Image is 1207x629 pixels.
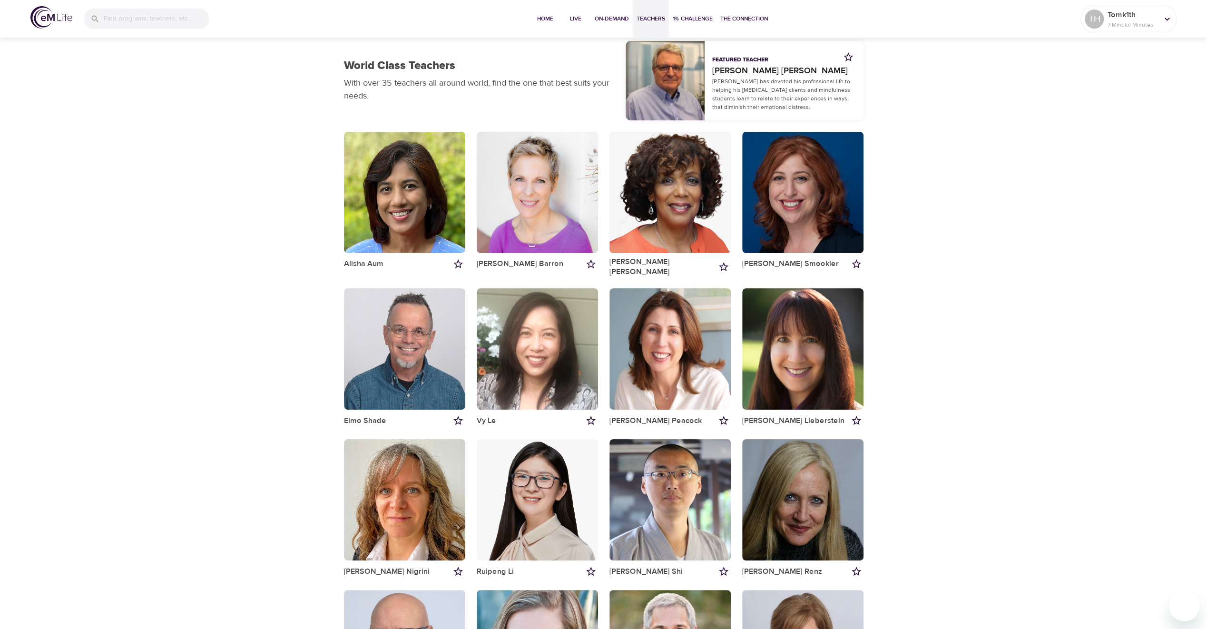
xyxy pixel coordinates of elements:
button: Add to my favorites [716,564,731,579]
button: Add to my favorites [584,257,598,271]
button: Add to my favorites [849,257,864,271]
a: [PERSON_NAME] Renz [742,567,822,577]
a: [PERSON_NAME] [PERSON_NAME] [712,64,855,77]
a: [PERSON_NAME] Smookler [742,259,839,269]
a: [PERSON_NAME] Peacock [609,416,702,426]
span: Home [534,14,557,24]
button: Add to my favorites [849,564,864,579]
button: Add to my favorites [716,260,731,274]
button: Add to my favorites [584,413,598,428]
p: 7 Mindful Minutes [1108,20,1158,29]
span: Teachers [637,14,665,24]
h1: World Class Teachers [344,59,455,73]
a: Ruipeng Li [477,567,514,577]
button: Add to my favorites [451,564,465,579]
iframe: Button to launch messaging window [1169,591,1199,621]
button: Add to my favorites [451,413,465,428]
p: Featured Teacher [712,56,768,64]
button: Add to my favorites [451,257,465,271]
button: Add to my favorites [849,413,864,428]
a: [PERSON_NAME] Shi [609,567,683,577]
a: Alisha Aum [344,259,383,269]
span: On-Demand [595,14,629,24]
a: [PERSON_NAME] Lieberstein [742,416,844,426]
a: [PERSON_NAME] Barron [477,259,563,269]
button: Add to my favorites [716,413,731,428]
p: With over 35 teachers all around world, find the one that best suits your needs. [344,77,614,102]
button: Add to my favorites [584,564,598,579]
a: Vy Le [477,416,496,426]
a: [PERSON_NAME] Nigrini [344,567,430,577]
a: Elmo Shade [344,416,386,426]
div: TH [1085,10,1104,29]
span: The Connection [720,14,768,24]
span: 1% Challenge [673,14,713,24]
img: logo [30,6,72,29]
a: [PERSON_NAME] [PERSON_NAME] [609,257,716,277]
input: Find programs, teachers, etc... [104,9,209,29]
button: Add to my favorites [841,50,855,64]
p: [PERSON_NAME] has devoted his professional life to helping his [MEDICAL_DATA] clients and mindful... [712,77,855,111]
span: Live [564,14,587,24]
p: Tomk1th [1108,9,1158,20]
